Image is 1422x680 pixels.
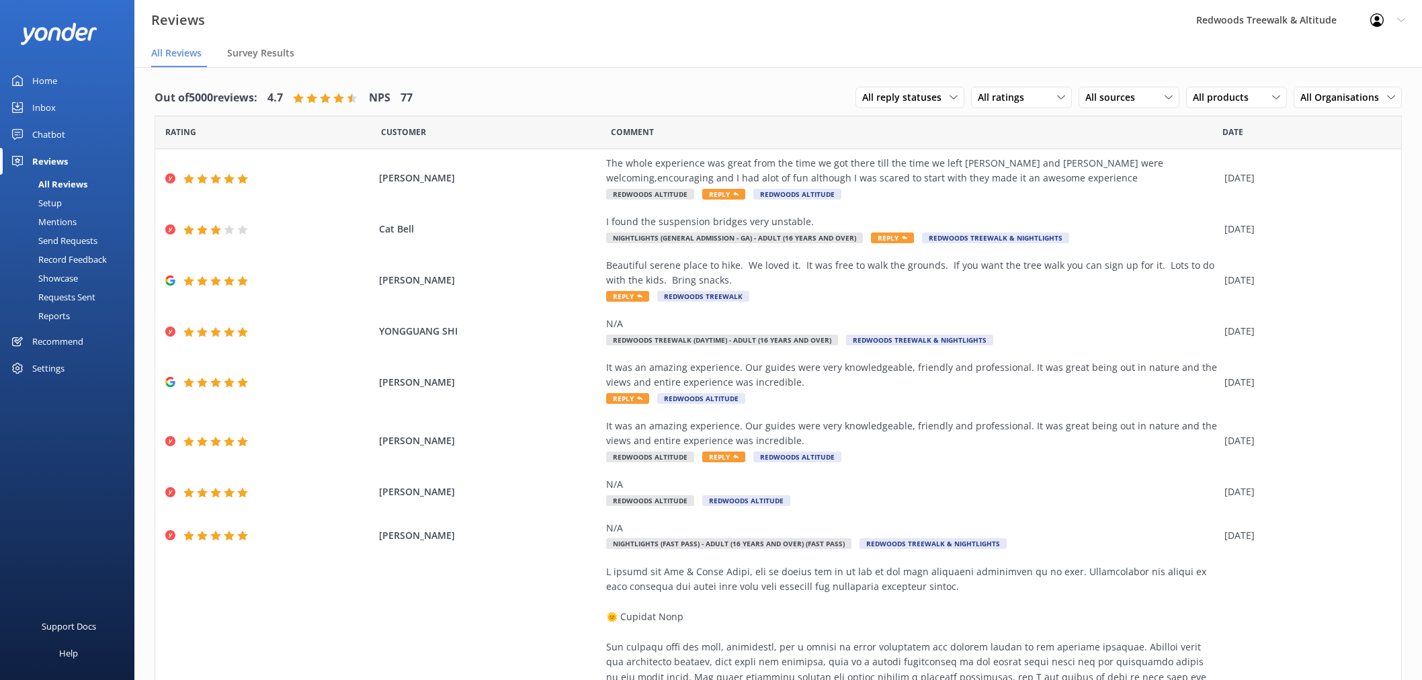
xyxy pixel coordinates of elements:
div: Support Docs [42,613,96,640]
span: Redwoods Altitude [606,495,694,506]
span: [PERSON_NAME] [379,273,599,288]
div: It was an amazing experience. Our guides were very knowledgeable, friendly and professional. It w... [606,419,1218,449]
span: All products [1193,90,1257,105]
h4: 77 [401,89,413,107]
div: [DATE] [1224,528,1384,543]
h4: 4.7 [267,89,283,107]
div: Chatbot [32,121,65,148]
a: Setup [8,194,134,212]
span: Redwoods Treewalk & Nightlights [922,232,1069,243]
div: Setup [8,194,62,212]
span: All reply statuses [862,90,950,105]
span: Nightlights (Fast Pass) - Adult (16 years and over) (Fast Pass) [606,538,851,549]
div: [DATE] [1224,484,1384,499]
a: Send Requests [8,231,134,250]
span: [PERSON_NAME] [379,171,599,185]
a: Requests Sent [8,288,134,306]
div: N/A [606,521,1218,536]
span: [PERSON_NAME] [379,375,599,390]
div: Showcase [8,269,78,288]
span: Redwoods Altitude [606,189,694,200]
span: [PERSON_NAME] [379,484,599,499]
span: Redwoods Altitude [606,452,694,462]
span: Redwoods Treewalk & Nightlights [846,335,993,345]
div: The whole experience was great from the time we got there till the time we left [PERSON_NAME] and... [606,156,1218,186]
span: Redwoods Altitude [753,189,841,200]
span: Date [1222,126,1243,138]
span: YONGGUANG SHI [379,324,599,339]
h3: Reviews [151,9,205,31]
div: Requests Sent [8,288,95,306]
div: It was an amazing experience. Our guides were very knowledgeable, friendly and professional. It w... [606,360,1218,390]
a: All Reviews [8,175,134,194]
div: All Reviews [8,175,87,194]
span: Reply [871,232,914,243]
span: Nightlights (General Admission - GA) - Adult (16 years and over) [606,232,863,243]
div: Mentions [8,212,77,231]
div: [DATE] [1224,222,1384,237]
span: Cat Bell [379,222,599,237]
span: Reply [702,452,745,462]
div: [DATE] [1224,171,1384,185]
span: Date [165,126,196,138]
a: Showcase [8,269,134,288]
span: Redwoods Treewalk (Daytime) - Adult (16 years and over) [606,335,838,345]
span: Date [381,126,426,138]
span: Redwoods Altitude [753,452,841,462]
a: Mentions [8,212,134,231]
span: [PERSON_NAME] [379,433,599,448]
span: Reply [606,291,649,302]
div: Reviews [32,148,68,175]
span: Survey Results [227,46,294,60]
span: Question [611,126,654,138]
div: Beautiful serene place to hike. We loved it. It was free to walk the grounds. If you want the tre... [606,258,1218,288]
a: Reports [8,306,134,325]
span: All Reviews [151,46,202,60]
span: Redwoods Treewalk & Nightlights [860,538,1007,549]
div: Settings [32,355,65,382]
div: I found the suspension bridges very unstable. [606,214,1218,229]
span: All sources [1085,90,1143,105]
div: Record Feedback [8,250,107,269]
span: Redwoods Treewalk [657,291,749,302]
h4: Out of 5000 reviews: [155,89,257,107]
div: Recommend [32,328,83,355]
div: [DATE] [1224,273,1384,288]
span: Reply [606,393,649,404]
div: Reports [8,306,70,325]
span: Reply [702,189,745,200]
span: All ratings [978,90,1032,105]
h4: NPS [369,89,390,107]
div: [DATE] [1224,375,1384,390]
div: N/A [606,316,1218,331]
img: yonder-white-logo.png [20,23,97,45]
div: Home [32,67,57,94]
span: [PERSON_NAME] [379,528,599,543]
div: Help [59,640,78,667]
a: Record Feedback [8,250,134,269]
span: Redwoods Altitude [657,393,745,404]
div: Send Requests [8,231,97,250]
div: Inbox [32,94,56,121]
div: [DATE] [1224,324,1384,339]
div: N/A [606,477,1218,492]
span: Redwoods Altitude [702,495,790,506]
span: All Organisations [1300,90,1387,105]
div: [DATE] [1224,433,1384,448]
